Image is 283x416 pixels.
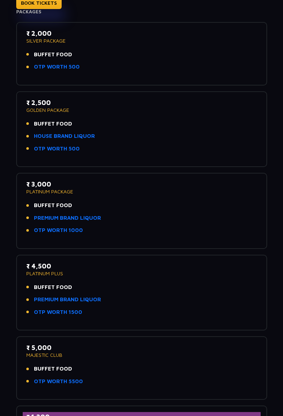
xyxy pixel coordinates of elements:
span: BUFFET FOOD [34,283,72,292]
span: BUFFET FOOD [34,51,72,59]
p: ₹ 3,000 [26,179,257,189]
a: HOUSE BRAND LIQUOR [34,132,95,140]
p: PLATINUM PLUS [26,271,257,276]
span: BUFFET FOOD [34,201,72,210]
h4: Packages [16,9,267,15]
p: ₹ 4,500 [26,261,257,271]
p: ₹ 2,000 [26,29,257,38]
a: OTP WORTH 1500 [34,308,82,316]
a: OTP WORTH 500 [34,63,80,71]
p: PLATINUM PACKAGE [26,189,257,194]
a: PREMIUM BRAND LIQUOR [34,295,101,304]
a: OTP WORTH 500 [34,145,80,153]
span: BUFFET FOOD [34,120,72,128]
a: OTP WORTH 5500 [34,377,83,386]
p: ₹ 5,000 [26,343,257,352]
a: OTP WORTH 1000 [34,226,83,235]
p: ₹ 2,500 [26,98,257,108]
p: MAJESTIC CLUB [26,352,257,358]
p: GOLDEN PACKAGE [26,108,257,113]
span: BUFFET FOOD [34,365,72,373]
a: PREMIUM BRAND LIQUOR [34,214,101,222]
p: SILVER PACKAGE [26,38,257,43]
